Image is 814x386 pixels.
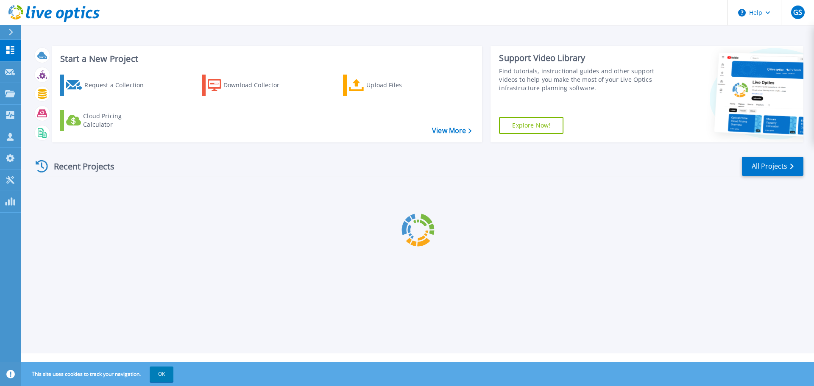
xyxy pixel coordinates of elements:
[366,77,434,94] div: Upload Files
[223,77,291,94] div: Download Collector
[793,9,802,16] span: GS
[83,112,151,129] div: Cloud Pricing Calculator
[60,75,155,96] a: Request a Collection
[60,110,155,131] a: Cloud Pricing Calculator
[23,367,173,382] span: This site uses cookies to track your navigation.
[202,75,296,96] a: Download Collector
[432,127,471,135] a: View More
[150,367,173,382] button: OK
[84,77,152,94] div: Request a Collection
[33,156,126,177] div: Recent Projects
[499,53,658,64] div: Support Video Library
[343,75,438,96] a: Upload Files
[499,117,563,134] a: Explore Now!
[742,157,803,176] a: All Projects
[60,54,471,64] h3: Start a New Project
[499,67,658,92] div: Find tutorials, instructional guides and other support videos to help you make the most of your L...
